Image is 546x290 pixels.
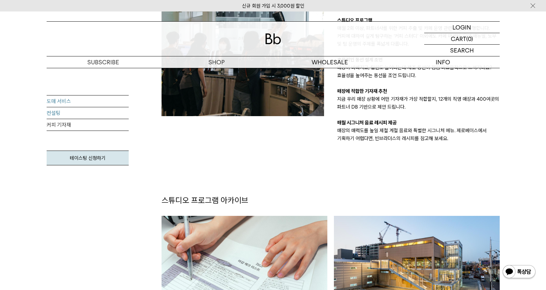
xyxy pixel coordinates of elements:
[273,56,386,68] p: WHOLESALE
[242,3,304,9] a: 신규 회원 가입 시 3,000원 할인
[466,33,473,44] p: (0)
[424,22,500,33] a: LOGIN
[265,33,281,44] img: 로고
[424,33,500,45] a: CART (0)
[452,22,471,33] p: LOGIN
[47,119,129,131] a: 커피 기자재
[337,87,500,95] p: 매장에 적합한 기자재 추천
[450,45,474,56] p: SEARCH
[337,127,500,142] p: 매장의 매력도를 높일 제철 계절 음료와 특별한 시그니처 메뉴. 제로베이스에서 기획하기 어렵다면, 빈브라더스의 레시피를 참고해 보세요.
[158,195,503,206] div: 스튜디오 프로그램 아카이브
[47,151,129,165] a: 테이스팅 신청하기
[386,56,500,68] p: INFO
[160,56,273,68] a: SHOP
[47,56,160,68] a: SUBSCRIBE
[337,119,500,127] p: 매월 시그니처 음료 레시피 제공
[47,95,129,107] a: 도매 서비스
[337,64,500,79] p: 매장이 바빠지고, 팀원도 늘어나는데 제조 동선이 점점 비효율적으로 느껴지나요? 효율성을 높여주는 동선을 조언 드립니다.
[47,107,129,119] a: 컨설팅
[451,33,466,44] p: CART
[337,95,500,111] p: 지금 우리 매장 상황에 어떤 기자재가 가장 적합할지, 12개의 직영 매장과 400여곳의 파트너 DB 기반으로 제안 드립니다.
[502,264,536,280] img: 카카오톡 채널 1:1 채팅 버튼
